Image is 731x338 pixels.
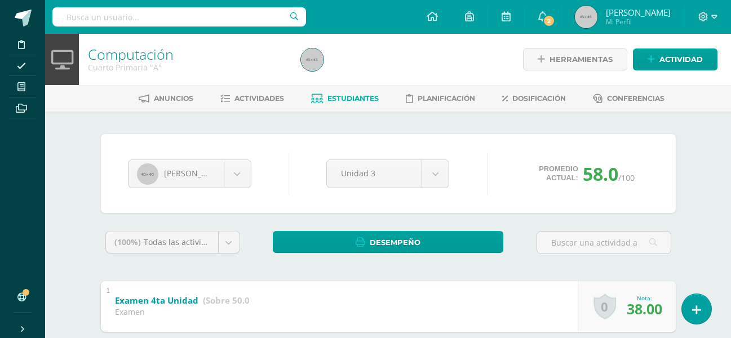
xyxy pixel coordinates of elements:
[139,90,193,108] a: Anuncios
[627,294,662,302] div: Nota:
[327,160,449,188] a: Unidad 3
[550,49,613,70] span: Herramientas
[406,90,475,108] a: Planificación
[539,164,578,183] span: Promedio actual:
[154,94,193,103] span: Anuncios
[273,231,503,253] a: Desempeño
[301,48,324,71] img: 45x45
[115,292,252,310] a: Examen 4ta Unidad (Sobre 50.0)
[115,295,198,306] b: Examen 4ta Unidad
[327,94,379,103] span: Estudiantes
[144,237,283,247] span: Todas las actividades de esta unidad
[606,7,671,18] span: [PERSON_NAME]
[543,15,555,27] span: 2
[523,48,627,70] a: Herramientas
[234,94,284,103] span: Actividades
[537,232,671,253] input: Buscar una actividad aquí...
[311,90,379,108] a: Estudiantes
[164,168,227,179] span: [PERSON_NAME]
[88,46,287,62] h1: Computación
[88,45,174,64] a: Computación
[627,299,662,318] span: 38.00
[115,306,250,317] div: Examen
[607,94,664,103] span: Conferencias
[606,17,671,26] span: Mi Perfil
[220,90,284,108] a: Actividades
[203,295,252,306] strong: (Sobre 50.0)
[341,160,407,186] span: Unidad 3
[52,7,306,26] input: Busca un usuario...
[418,94,475,103] span: Planificación
[618,172,635,183] span: /100
[633,48,717,70] a: Actividad
[129,160,251,188] a: [PERSON_NAME]
[370,232,420,253] span: Desempeño
[502,90,566,108] a: Dosificación
[593,90,664,108] a: Conferencias
[583,162,618,186] span: 58.0
[593,293,616,319] a: 0
[512,94,566,103] span: Dosificación
[659,49,703,70] span: Actividad
[106,232,240,253] a: (100%)Todas las actividades de esta unidad
[114,237,141,247] span: (100%)
[137,163,158,185] img: 40x40
[575,6,597,28] img: 45x45
[88,62,287,73] div: Cuarto Primaria 'A'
